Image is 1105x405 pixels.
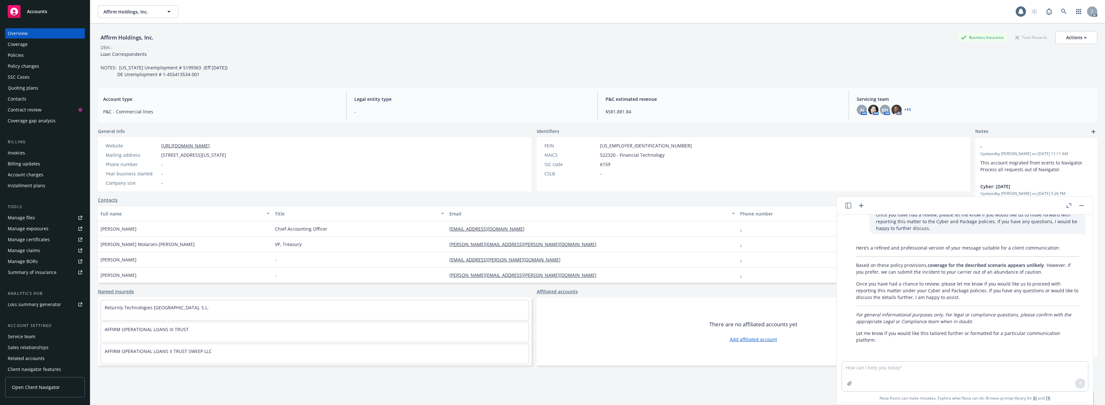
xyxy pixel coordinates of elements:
span: 522320 - Financial Technology [600,152,665,158]
span: Loan Correspondents NOTES: [US_STATE] Unemployment # 5199363 (Eff [DATE]) DE Unemployment # 1-455... [101,51,227,77]
span: [PERSON_NAME] [101,256,137,263]
div: Billing [5,139,85,145]
a: Service team [5,331,85,342]
a: TR [1046,395,1050,401]
em: For general informational purposes only. For legal or compliance questions, please confirm with t... [856,312,1071,324]
div: Loss summary generator [8,299,61,310]
a: Installment plans [5,180,85,191]
span: [PERSON_NAME] [101,225,137,232]
a: Accounts [5,3,85,21]
a: [EMAIL_ADDRESS][PERSON_NAME][DOMAIN_NAME] [449,257,566,263]
span: [US_EMPLOYER_IDENTIFICATION_NUMBER] [600,142,692,149]
div: Installment plans [8,180,45,191]
span: Affirm Holdings, Inc. [103,8,159,15]
a: Invoices [5,148,85,158]
a: Affiliated accounts [537,288,578,295]
div: Manage BORs [8,256,38,267]
a: Account charges [5,170,85,180]
span: - [600,170,602,177]
button: Email [447,206,738,221]
a: SSC Cases [5,72,85,82]
div: Business Insurance [958,33,1007,41]
div: Cyber: [DATE]Updatedby [PERSON_NAME] on [DATE] 5:26 PMOK to share Cyber Policy with Cross River B... [975,178,1097,231]
div: DBA: - [101,44,112,51]
a: [URL][DOMAIN_NAME] [161,143,210,149]
span: There are no affiliated accounts yet [709,321,797,328]
div: Actions [1066,31,1087,44]
div: Manage claims [8,245,40,256]
a: Related accounts [5,353,85,364]
div: Analytics hub [5,290,85,297]
a: Switch app [1072,5,1085,18]
div: Year business started [106,170,159,177]
div: Tools [5,204,85,210]
a: Search [1057,5,1070,18]
img: photo [891,105,902,115]
span: Identifiers [537,128,559,135]
div: Phone number [740,210,867,217]
div: Service team [8,331,35,342]
div: Policies [8,50,24,60]
a: Add affiliated account [730,336,777,343]
a: - [740,272,747,278]
span: Account type [103,96,339,102]
span: VP, Treasury [275,241,302,248]
div: Invoices [8,148,25,158]
button: Affirm Holdings, Inc. [98,5,178,18]
a: Billing updates [5,159,85,169]
span: - [161,170,163,177]
div: Quoting plans [8,83,38,93]
span: $581,881.84 [606,108,841,115]
a: AFFIRM OPERATIONAL LOANS III TRUST [105,326,189,332]
span: Updated by [PERSON_NAME] on [DATE] 11:11 AM [980,151,1092,157]
a: Policy changes [5,61,85,71]
span: Servicing team [857,96,1092,102]
a: - [740,257,747,263]
a: AFFIRM OPERATIONAL LOANS II TRUST SWEEP LLC [105,348,212,354]
a: Overview [5,28,85,39]
p: Based on these policy provisions, . However, if you prefer, we can submit the incident to your ca... [856,262,1079,275]
span: General info [98,128,125,135]
a: Returnly Technologies [GEOGRAPHIC_DATA], S.L. [105,304,209,311]
div: Mailing address [106,152,159,158]
span: Chief Accounting Officer [275,225,327,232]
a: Report a Bug [1043,5,1056,18]
button: Full name [98,206,272,221]
span: Updated by [PERSON_NAME] on [DATE] 5:26 PM [980,191,1092,197]
div: Title [275,210,437,217]
div: NAICS [544,152,597,158]
div: Phone number [106,161,159,168]
span: Accounts [27,9,47,14]
div: Coverage [8,39,28,49]
a: add [1090,128,1097,136]
a: Quoting plans [5,83,85,93]
span: - [980,143,1075,150]
a: - [740,241,747,247]
span: AJ [860,107,864,113]
span: Open Client Navigator [12,384,60,391]
span: Nova Assist can make mistakes. Explore what Nova can do: Browse prompt library for and [880,392,1050,405]
div: SSC Cases [8,72,30,82]
div: FEIN [544,142,597,149]
p: Once you have had a chance to review, please let me know if you would like us to proceed with rep... [856,280,1079,301]
span: coverage for the described scenario appears unlikely [928,262,1044,268]
button: Phone number [738,206,877,221]
a: +11 [904,108,911,112]
a: - [740,226,747,232]
div: Manage certificates [8,234,50,245]
button: Title [272,206,447,221]
a: Contacts [5,94,85,104]
span: Legal entity type [354,96,590,102]
a: Loss summary generator [5,299,85,310]
p: Based on these provisions, coverage for the described scenario appears unlikely. However, we can ... [876,198,1079,232]
a: Manage BORs [5,256,85,267]
div: Contract review [8,105,41,115]
a: Manage exposures [5,224,85,234]
span: BH [882,107,888,113]
div: Affirm Holdings, Inc. [98,33,156,42]
span: P&C estimated revenue [606,96,841,102]
p: Here’s a refined and professional version of your message suitable for a client communication: [856,244,1079,251]
div: Email [449,210,728,217]
span: - [161,180,163,186]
